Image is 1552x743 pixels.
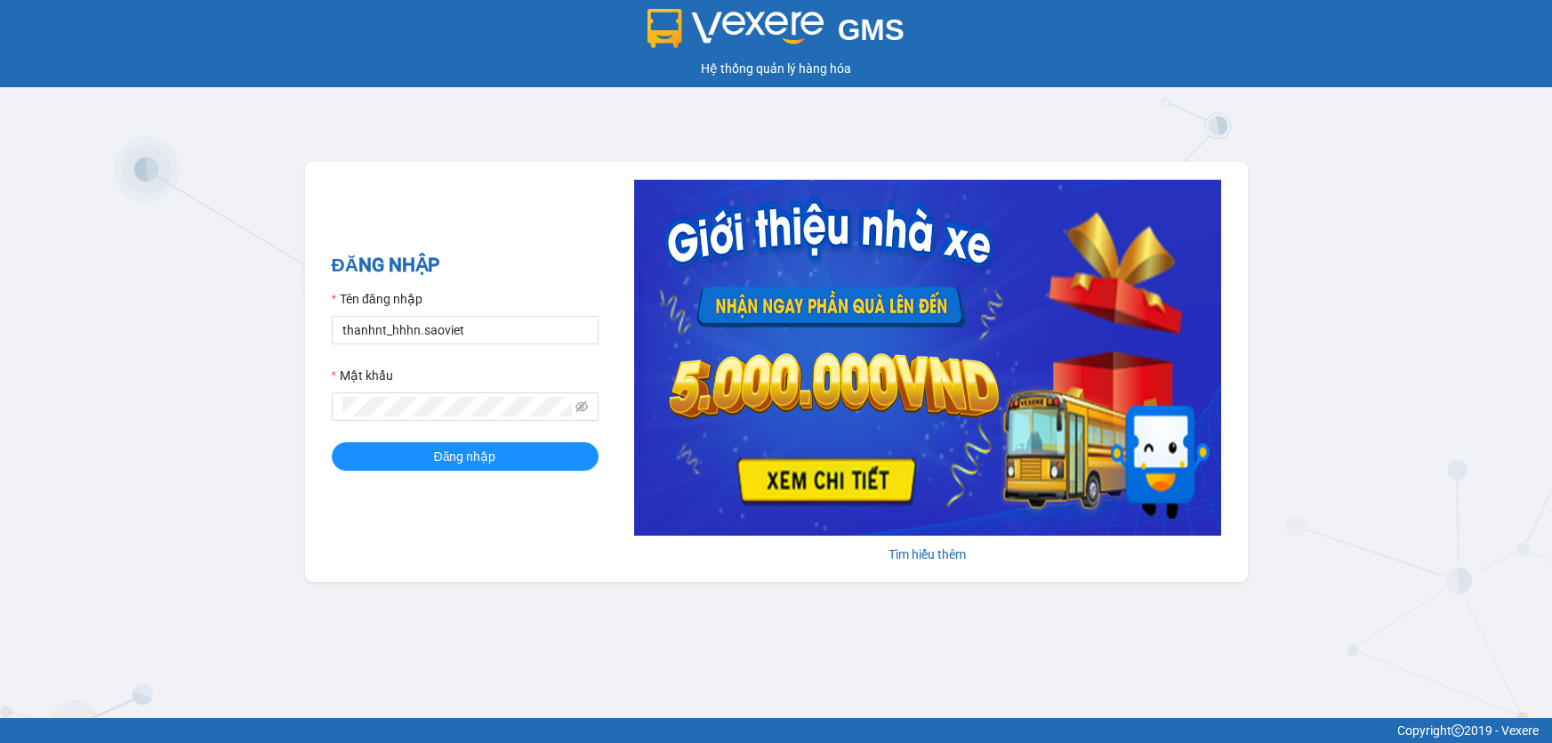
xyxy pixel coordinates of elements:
img: banner-0 [634,180,1221,536]
span: eye-invisible [575,400,588,413]
div: Tìm hiểu thêm [634,545,1221,564]
input: Tên đăng nhập [332,316,599,344]
label: Tên đăng nhập [332,289,422,309]
span: copyright [1451,724,1464,737]
span: Đăng nhập [434,447,496,466]
a: GMS [647,27,905,41]
div: Hệ thống quản lý hàng hóa [4,59,1548,78]
img: logo 2 [647,9,824,48]
input: Mật khẩu [342,397,572,416]
button: Đăng nhập [332,442,599,471]
div: Copyright 2019 - Vexere [13,721,1539,740]
h2: ĐĂNG NHẬP [332,251,599,280]
span: GMS [838,13,905,46]
label: Mật khẩu [332,366,393,385]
